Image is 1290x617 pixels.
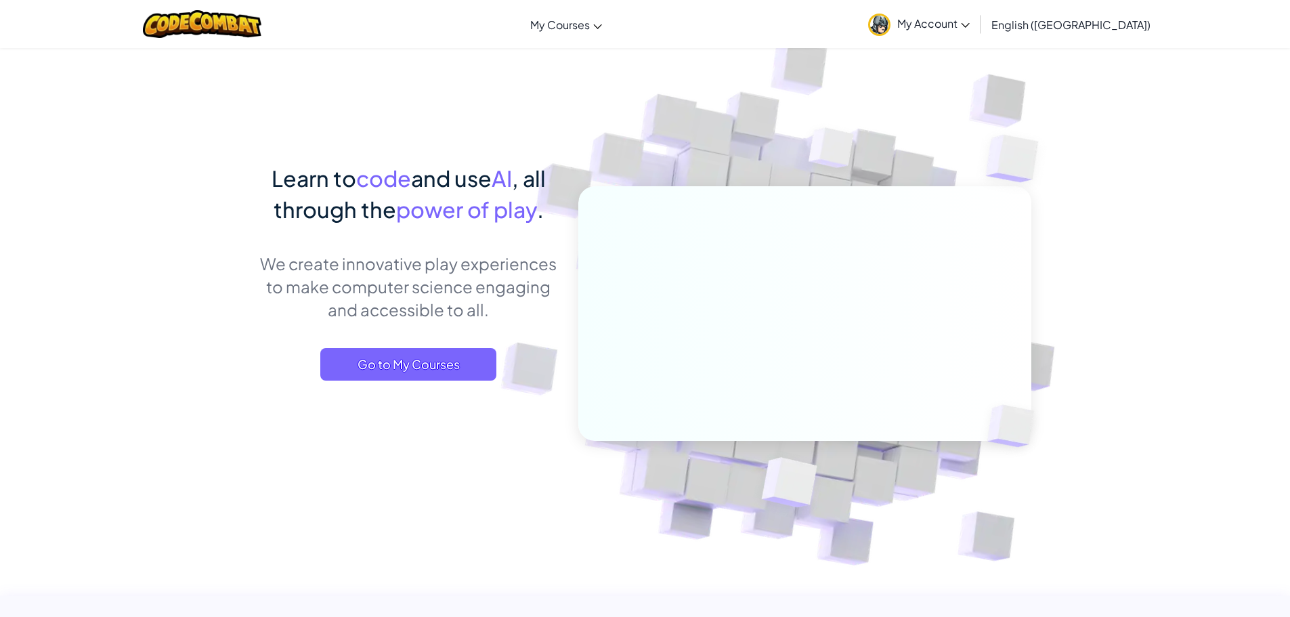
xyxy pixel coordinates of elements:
a: English ([GEOGRAPHIC_DATA]) [985,6,1157,43]
img: Overlap cubes [964,377,1066,475]
img: Overlap cubes [728,429,849,541]
span: Learn to [272,165,356,192]
span: and use [411,165,492,192]
p: We create innovative play experiences to make computer science engaging and accessible to all. [259,252,558,321]
span: My Account [897,16,970,30]
img: CodeCombat logo [143,10,261,38]
img: Overlap cubes [959,102,1076,216]
a: My Courses [523,6,609,43]
span: English ([GEOGRAPHIC_DATA]) [991,18,1151,32]
img: avatar [868,14,890,36]
span: My Courses [530,18,590,32]
span: . [537,196,544,223]
img: Overlap cubes [783,101,880,202]
a: Go to My Courses [320,348,496,381]
a: My Account [861,3,976,45]
span: AI [492,165,512,192]
span: power of play [396,196,537,223]
span: code [356,165,411,192]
